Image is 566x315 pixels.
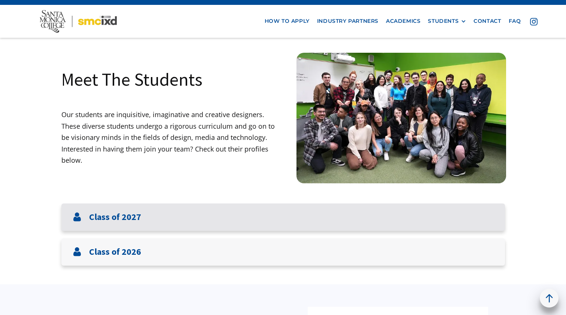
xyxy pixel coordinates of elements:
h1: Meet The Students [61,68,203,91]
div: STUDENTS [428,18,459,24]
a: faq [505,14,525,28]
a: contact [470,14,505,28]
h3: Class of 2027 [89,212,141,223]
p: Our students are inquisitive, imaginative and creative designers. These diverse students undergo ... [61,109,283,166]
img: User icon [73,247,82,256]
a: Academics [382,14,424,28]
a: how to apply [261,14,313,28]
a: industry partners [313,14,382,28]
img: Santa Monica College IxD Students engaging with industry [296,53,506,183]
img: User icon [73,212,82,221]
h3: Class of 2026 [89,247,141,257]
div: STUDENTS [428,18,466,24]
a: back to top [540,289,559,308]
img: icon - instagram [530,18,538,25]
img: Santa Monica College - SMC IxD logo [40,10,117,33]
